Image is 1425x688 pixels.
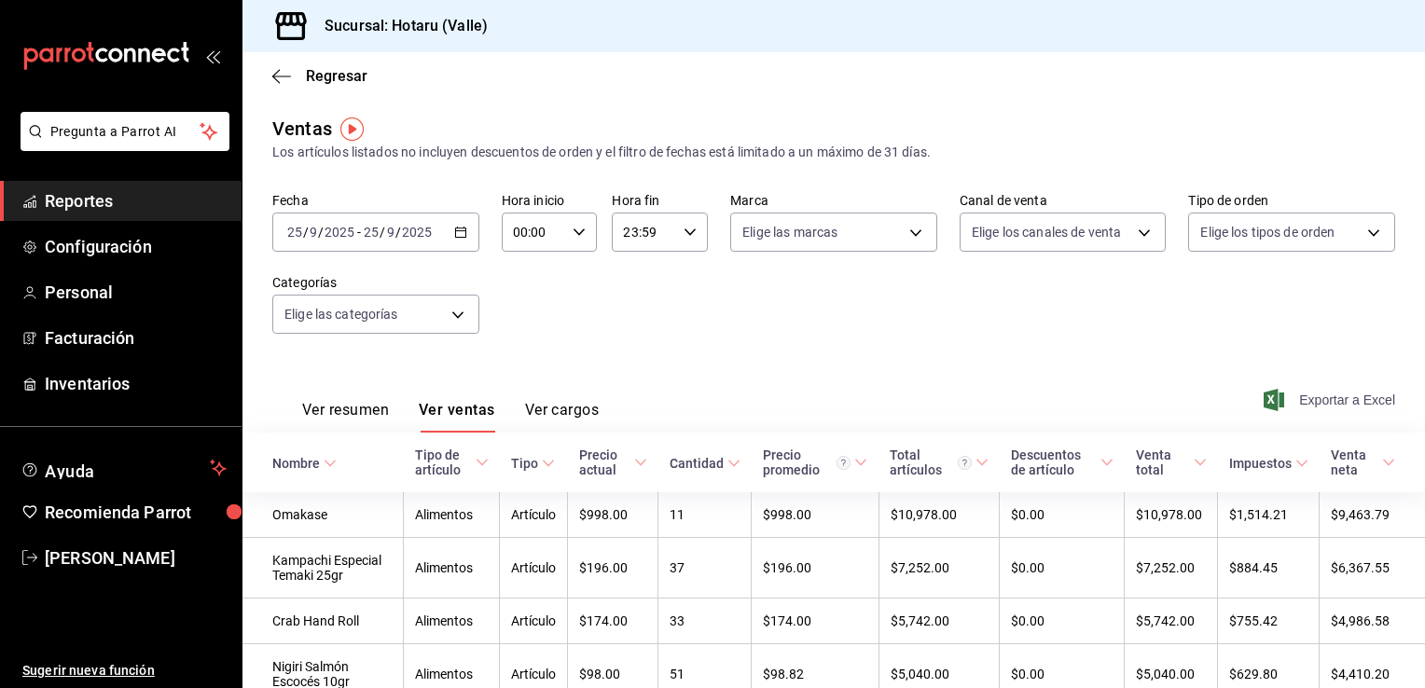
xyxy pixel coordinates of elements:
[324,225,355,240] input: ----
[272,276,479,289] label: Categorías
[763,447,867,477] span: Precio promedio
[752,538,879,599] td: $196.00
[1200,223,1335,241] span: Elige los tipos de orden
[500,538,568,599] td: Artículo
[272,456,337,471] span: Nombre
[1136,447,1207,477] span: Venta total
[401,225,433,240] input: ----
[284,305,398,323] span: Elige las categorías
[1125,538,1218,599] td: $7,252.00
[310,15,488,37] h3: Sucursal: Hotaru (Valle)
[21,112,229,151] button: Pregunta a Parrot AI
[1188,194,1395,207] label: Tipo de orden
[568,599,658,644] td: $174.00
[837,456,851,470] svg: Precio promedio = Total artículos / cantidad
[890,447,989,477] span: Total artículos
[752,492,879,538] td: $998.00
[45,280,227,305] span: Personal
[415,447,472,477] div: Tipo de artículo
[242,492,404,538] td: Omakase
[286,225,303,240] input: --
[658,538,752,599] td: 37
[415,447,489,477] span: Tipo de artículo
[960,194,1167,207] label: Canal de venta
[272,115,332,143] div: Ventas
[1267,389,1395,411] button: Exportar a Excel
[879,599,1000,644] td: $5,742.00
[45,371,227,396] span: Inventarios
[972,223,1121,241] span: Elige los canales de venta
[500,492,568,538] td: Artículo
[404,599,500,644] td: Alimentos
[302,401,389,433] button: Ver resumen
[50,122,201,142] span: Pregunta a Parrot AI
[568,538,658,599] td: $196.00
[380,225,385,240] span: /
[45,234,227,259] span: Configuración
[612,194,708,207] label: Hora fin
[752,599,879,644] td: $174.00
[45,545,227,571] span: [PERSON_NAME]
[879,538,1000,599] td: $7,252.00
[670,456,740,471] span: Cantidad
[318,225,324,240] span: /
[511,456,555,471] span: Tipo
[386,225,395,240] input: --
[1125,492,1218,538] td: $10,978.00
[45,325,227,351] span: Facturación
[1320,599,1425,644] td: $4,986.58
[363,225,380,240] input: --
[303,225,309,240] span: /
[1320,538,1425,599] td: $6,367.55
[272,143,1395,162] div: Los artículos listados no incluyen descuentos de orden y el filtro de fechas está limitado a un m...
[1000,492,1125,538] td: $0.00
[45,457,202,479] span: Ayuda
[525,401,600,433] button: Ver cargos
[45,500,227,525] span: Recomienda Parrot
[1218,538,1320,599] td: $884.45
[1218,492,1320,538] td: $1,514.21
[502,194,598,207] label: Hora inicio
[670,456,724,471] div: Cantidad
[404,538,500,599] td: Alimentos
[242,538,404,599] td: Kampachi Especial Temaki 25gr
[1000,538,1125,599] td: $0.00
[1218,599,1320,644] td: $755.42
[205,48,220,63] button: open_drawer_menu
[357,225,361,240] span: -
[45,188,227,213] span: Reportes
[890,447,972,477] div: Total artículos
[1000,599,1125,644] td: $0.00
[958,456,972,470] svg: El total artículos considera cambios de precios en los artículos así como costos adicionales por ...
[1011,447,1114,477] span: Descuentos de artículo
[879,492,1000,538] td: $10,978.00
[272,456,320,471] div: Nombre
[242,599,404,644] td: Crab Hand Roll
[1011,447,1097,477] div: Descuentos de artículo
[1331,447,1378,477] div: Venta neta
[395,225,401,240] span: /
[13,135,229,155] a: Pregunta a Parrot AI
[763,447,851,477] div: Precio promedio
[658,599,752,644] td: 33
[568,492,658,538] td: $998.00
[1136,447,1190,477] div: Venta total
[1331,447,1395,477] span: Venta neta
[658,492,752,538] td: 11
[272,67,367,85] button: Regresar
[1125,599,1218,644] td: $5,742.00
[22,661,227,681] span: Sugerir nueva función
[340,117,364,141] img: Tooltip marker
[730,194,937,207] label: Marca
[302,401,599,433] div: navigation tabs
[579,447,647,477] span: Precio actual
[419,401,495,433] button: Ver ventas
[1229,456,1308,471] span: Impuestos
[511,456,538,471] div: Tipo
[1320,492,1425,538] td: $9,463.79
[742,223,837,241] span: Elige las marcas
[500,599,568,644] td: Artículo
[404,492,500,538] td: Alimentos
